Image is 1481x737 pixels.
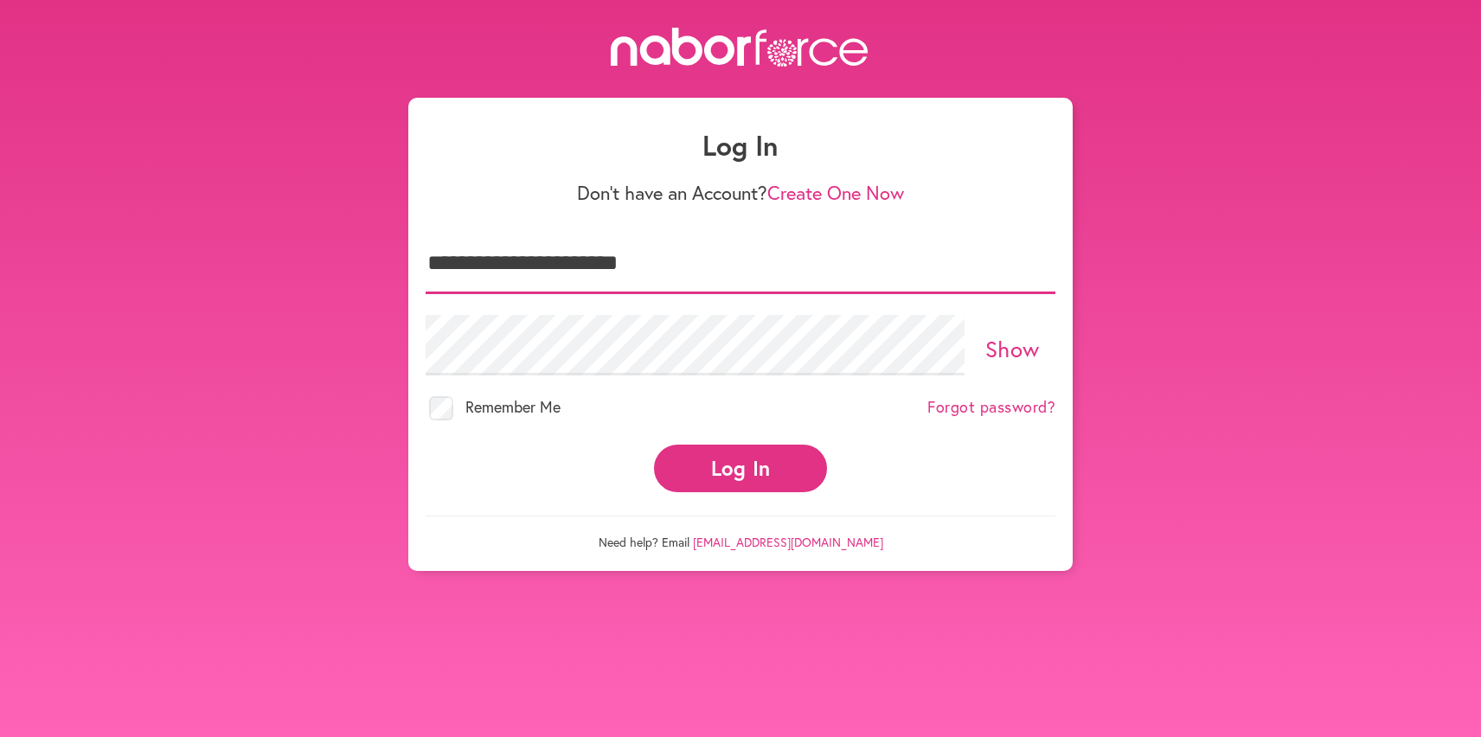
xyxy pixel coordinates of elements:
a: Create One Now [767,180,904,205]
a: Forgot password? [927,398,1055,417]
button: Log In [654,445,827,492]
p: Don't have an Account? [426,182,1055,204]
h1: Log In [426,129,1055,162]
p: Need help? Email [426,516,1055,550]
span: Remember Me [465,396,561,417]
a: Show [985,334,1040,363]
a: [EMAIL_ADDRESS][DOMAIN_NAME] [693,534,883,550]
